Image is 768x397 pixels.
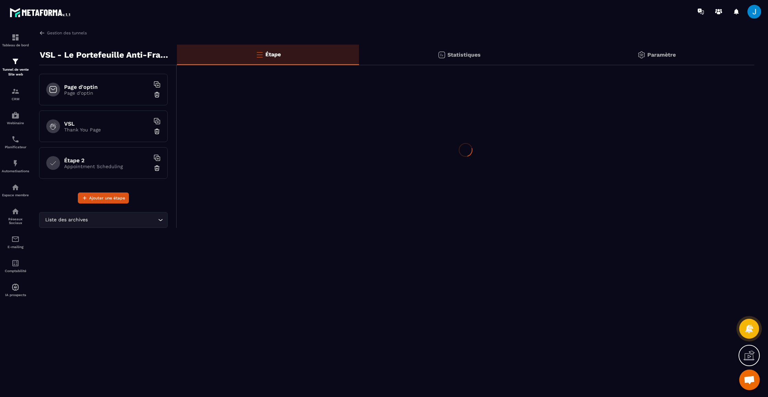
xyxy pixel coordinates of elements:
button: Ajouter une étape [78,192,129,203]
span: Ajouter une étape [89,195,125,201]
img: automations [11,183,20,191]
a: automationsautomationsEspace membre [2,178,29,202]
h6: VSL [64,120,150,127]
h6: Étape 2 [64,157,150,164]
a: formationformationCRM [2,82,29,106]
p: CRM [2,97,29,101]
a: automationsautomationsAutomatisations [2,154,29,178]
img: formation [11,33,20,42]
p: Comptabilité [2,269,29,273]
p: Statistiques [447,51,481,58]
img: trash [154,128,160,135]
p: Étape [265,51,281,58]
a: emailemailE-mailing [2,230,29,254]
p: VSL - Le Portefeuille Anti-Fragile - ORGANIQUE [40,48,172,62]
a: automationsautomationsWebinaire [2,106,29,130]
a: schedulerschedulerPlanificateur [2,130,29,154]
img: social-network [11,207,20,215]
img: automations [11,159,20,167]
h6: Page d'optin [64,84,150,90]
input: Search for option [89,216,156,224]
a: Ouvrir le chat [739,370,760,390]
img: automations [11,283,20,291]
a: Gestion des tunnels [39,30,87,36]
img: trash [154,91,160,98]
img: arrow [39,30,45,36]
p: E-mailing [2,245,29,249]
img: formation [11,57,20,66]
p: Planificateur [2,145,29,149]
p: IA prospects [2,293,29,297]
img: stats.20deebd0.svg [437,51,446,59]
a: formationformationTableau de bord [2,28,29,52]
img: setting-gr.5f69749f.svg [637,51,646,59]
img: logo [10,6,71,19]
p: Réseaux Sociaux [2,217,29,225]
p: Page d'optin [64,90,150,96]
p: Appointment Scheduling [64,164,150,169]
img: automations [11,111,20,119]
p: Tableau de bord [2,43,29,47]
a: social-networksocial-networkRéseaux Sociaux [2,202,29,230]
img: formation [11,87,20,95]
img: scheduler [11,135,20,143]
img: trash [154,165,160,172]
p: Espace membre [2,193,29,197]
p: Automatisations [2,169,29,173]
img: bars-o.4a397970.svg [255,50,264,59]
a: accountantaccountantComptabilité [2,254,29,278]
p: Thank You Page [64,127,150,132]
p: Tunnel de vente Site web [2,67,29,77]
img: email [11,235,20,243]
a: formationformationTunnel de vente Site web [2,52,29,82]
p: Paramètre [647,51,676,58]
img: accountant [11,259,20,267]
div: Search for option [39,212,168,228]
span: Liste des archives [44,216,89,224]
p: Webinaire [2,121,29,125]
